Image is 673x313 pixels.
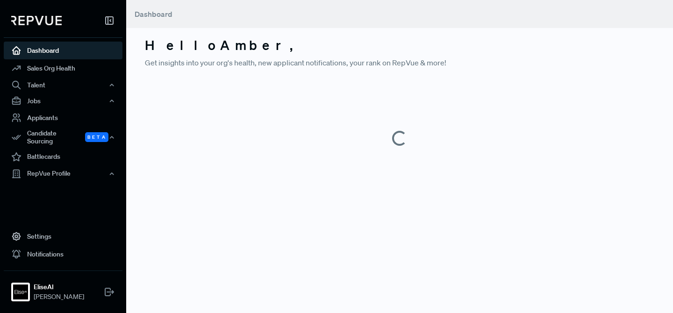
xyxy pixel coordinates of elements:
a: Battlecards [4,148,122,166]
a: EliseAIEliseAI[PERSON_NAME] [4,270,122,306]
span: [PERSON_NAME] [34,292,84,302]
button: Jobs [4,93,122,109]
img: EliseAI [13,285,28,299]
a: Applicants [4,109,122,127]
strong: EliseAI [34,282,84,292]
button: RepVue Profile [4,166,122,182]
h3: Hello Amber , [145,37,654,53]
button: Candidate Sourcing Beta [4,127,122,148]
div: Candidate Sourcing [4,127,122,148]
a: Notifications [4,245,122,263]
p: Get insights into your org's health, new applicant notifications, your rank on RepVue & more! [145,57,654,68]
a: Sales Org Health [4,59,122,77]
span: Dashboard [135,9,172,19]
button: Talent [4,77,122,93]
img: RepVue [11,16,62,25]
a: Settings [4,228,122,245]
a: Dashboard [4,42,122,59]
span: Beta [85,132,108,142]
